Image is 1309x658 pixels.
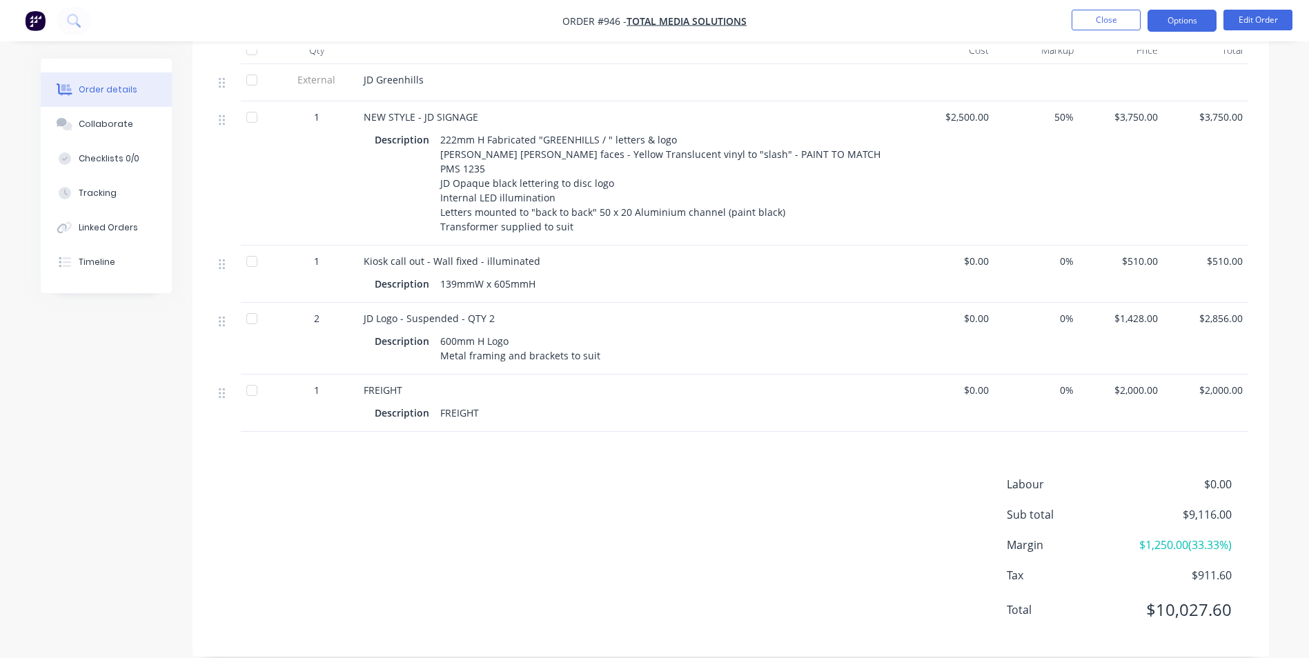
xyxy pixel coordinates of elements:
button: Tracking [41,176,172,210]
span: JD Logo - Suspended - QTY 2 [364,312,495,325]
img: Factory [25,10,46,31]
div: Description [375,403,435,423]
span: $0.00 [916,311,990,326]
button: Linked Orders [41,210,172,245]
span: 1 [314,383,319,397]
div: Linked Orders [79,221,138,234]
a: Total Media Solutions [627,14,747,28]
span: $3,750.00 [1169,110,1243,124]
span: 50% [1000,110,1074,124]
div: Order details [79,83,137,96]
span: Margin [1007,537,1130,553]
span: Kiosk call out - Wall fixed - illuminated [364,255,540,268]
div: Checklists 0/0 [79,152,139,165]
span: $0.00 [916,383,990,397]
span: $2,856.00 [1169,311,1243,326]
div: Description [375,274,435,294]
span: Order #946 - [562,14,627,28]
div: Total [1163,37,1248,64]
span: $10,027.60 [1129,597,1231,622]
span: $0.00 [1129,476,1231,492]
div: FREIGHT [435,403,484,423]
span: $510.00 [1169,254,1243,268]
div: Description [375,130,435,150]
div: Tracking [79,187,117,199]
div: Cost [910,37,995,64]
span: Sub total [1007,506,1130,523]
button: Order details [41,72,172,107]
span: Tax [1007,567,1130,584]
span: FREIGHT [364,383,402,397]
button: Collaborate [41,107,172,141]
span: $911.60 [1129,567,1231,584]
span: Total [1007,601,1130,618]
span: $510.00 [1085,254,1159,268]
span: $2,500.00 [916,110,990,124]
div: Markup [994,37,1079,64]
span: $1,250.00 ( 33.33 %) [1129,537,1231,553]
span: $0.00 [916,254,990,268]
button: Checklists 0/0 [41,141,172,176]
div: Collaborate [79,118,133,130]
button: Options [1148,10,1217,32]
span: JD Greenhills [364,73,424,86]
span: 0% [1000,311,1074,326]
span: 1 [314,254,319,268]
div: Price [1079,37,1164,64]
span: $3,750.00 [1085,110,1159,124]
div: 600mm H Logo Metal framing and brackets to suit [435,331,606,366]
span: $9,116.00 [1129,506,1231,523]
span: NEW STYLE - JD SIGNAGE [364,110,478,123]
span: $2,000.00 [1085,383,1159,397]
span: $1,428.00 [1085,311,1159,326]
span: 0% [1000,254,1074,268]
span: External [281,72,353,87]
span: 0% [1000,383,1074,397]
button: Edit Order [1223,10,1292,30]
button: Timeline [41,245,172,279]
span: Labour [1007,476,1130,492]
div: 222mm H Fabricated "GREENHILLS / " letters & logo [PERSON_NAME] [PERSON_NAME] faces - Yellow Tran... [435,130,894,237]
button: Close [1072,10,1141,30]
span: $2,000.00 [1169,383,1243,397]
div: Description [375,331,435,351]
span: 2 [314,311,319,326]
div: 139mmW x 605mmH [435,274,541,294]
span: 1 [314,110,319,124]
div: Qty [275,37,358,64]
div: Timeline [79,256,115,268]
